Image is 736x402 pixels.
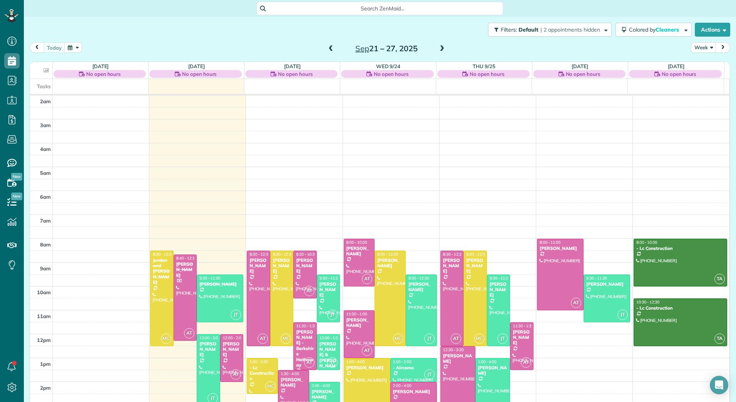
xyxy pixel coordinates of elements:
[40,194,51,200] span: 6am
[176,261,195,278] div: [PERSON_NAME]
[296,252,317,257] span: 8:30 - 10:30
[662,70,696,78] span: No open hours
[319,276,340,281] span: 9:30 - 11:30
[338,44,435,53] h2: 21 – 27, 2025
[408,276,429,281] span: 9:30 - 12:30
[490,276,510,281] span: 9:30 - 12:30
[40,265,51,271] span: 9am
[540,26,600,33] span: | 2 appointments hidden
[451,333,461,344] span: AT
[188,63,205,69] a: [DATE]
[362,274,372,284] span: AT
[346,317,373,328] div: [PERSON_NAME]
[40,218,51,224] span: 7am
[281,371,299,376] span: 1:30 - 4:00
[304,286,314,296] span: AT
[473,63,495,69] a: Thu 9/25
[424,333,435,344] span: JT
[443,347,464,352] span: 12:30 - 3:30
[478,365,508,376] div: [PERSON_NAME]
[393,333,403,344] span: MC
[497,333,508,344] span: JT
[408,281,435,293] div: [PERSON_NAME]
[636,300,659,305] span: 10:30 - 12:30
[199,281,241,287] div: [PERSON_NAME]
[571,298,581,308] span: AT
[695,23,730,37] button: Actions
[92,63,109,69] a: [DATE]
[346,240,367,245] span: 8:00 - 10:00
[273,252,294,257] span: 8:30 - 12:30
[714,333,725,344] span: TA
[327,357,338,368] span: JT
[355,44,369,53] span: Sep
[281,333,291,344] span: MC
[513,323,534,328] span: 11:30 - 1:30
[40,122,51,128] span: 3am
[489,281,508,298] div: [PERSON_NAME]
[40,146,51,152] span: 4am
[184,328,194,338] span: AT
[319,281,338,298] div: [PERSON_NAME]
[223,335,244,340] span: 12:00 - 2:00
[443,258,462,274] div: [PERSON_NAME]
[37,313,51,319] span: 11am
[265,381,276,392] span: MC
[37,289,51,295] span: 10am
[376,63,401,69] a: Wed 9/24
[11,173,22,181] span: New
[393,359,411,364] span: 1:00 - 2:00
[40,98,51,104] span: 2am
[470,70,504,78] span: No open hours
[346,359,365,364] span: 1:00 - 4:00
[319,341,338,374] div: [PERSON_NAME] & [PERSON_NAME]
[199,276,220,281] span: 9:30 - 11:30
[153,252,174,257] span: 8:30 - 12:30
[182,70,217,78] span: No open hours
[280,377,307,388] div: [PERSON_NAME]
[278,70,313,78] span: No open hours
[11,193,22,200] span: New
[566,70,601,78] span: No open hours
[161,333,171,344] span: MC
[296,323,317,328] span: 11:30 - 1:30
[478,359,497,364] span: 1:00 - 4:00
[484,23,612,37] a: Filters: Default | 2 appointments hidden
[249,359,268,364] span: 1:00 - 2:30
[249,258,268,274] div: [PERSON_NAME]
[304,357,314,368] span: AT
[636,240,657,245] span: 8:00 - 10:00
[521,357,531,368] span: AT
[501,26,517,33] span: Filters:
[512,329,531,346] div: [PERSON_NAME]
[231,310,241,320] span: JT
[40,241,51,248] span: 8am
[312,383,330,388] span: 2:00 - 4:00
[362,345,372,356] span: AT
[656,26,680,33] span: Cleaners
[586,281,628,287] div: [PERSON_NAME]
[37,337,51,343] span: 12pm
[466,252,487,257] span: 8:30 - 12:30
[296,329,314,368] div: [PERSON_NAME] - Berkshire Hathaway
[716,42,730,53] button: next
[40,361,51,367] span: 1pm
[176,256,197,261] span: 8:40 - 12:17
[377,252,398,257] span: 8:30 - 12:30
[393,383,411,388] span: 2:00 - 4:00
[258,333,268,344] span: AT
[424,369,435,380] span: JT
[199,335,220,340] span: 12:00 - 3:00
[311,389,338,400] div: [PERSON_NAME]
[43,42,65,53] button: today
[636,305,725,311] div: - Lc Construction
[284,63,301,69] a: [DATE]
[691,42,716,53] button: Week
[443,353,473,364] div: [PERSON_NAME]
[474,333,485,344] span: MC
[222,341,241,358] div: [PERSON_NAME]
[40,170,51,176] span: 5am
[488,23,612,37] button: Filters: Default | 2 appointments hidden
[37,83,51,89] span: Tasks
[30,42,44,53] button: prev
